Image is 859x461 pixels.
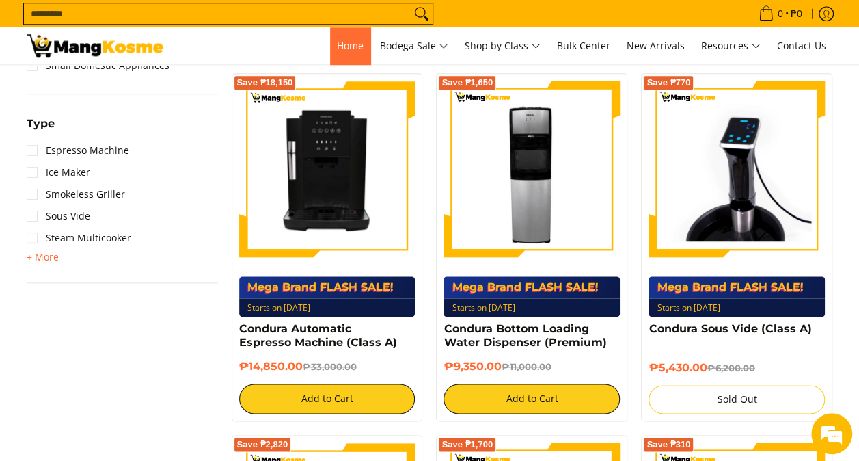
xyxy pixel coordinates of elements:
textarea: Type your message and hit 'Enter' [7,312,260,360]
a: Ice Maker [27,161,90,183]
h6: ₱5,430.00 [649,361,825,375]
a: Smokeless Griller [27,183,125,205]
span: Type [27,118,55,129]
span: Contact Us [777,39,826,52]
div: Chat with us now [71,77,230,94]
del: ₱6,200.00 [707,363,754,373]
span: Home [337,39,364,52]
span: + More [27,252,59,263]
span: Save ₱770 [646,79,690,87]
img: Condura Sous Vide (Class A) [649,81,825,257]
summary: Open [27,249,59,265]
button: Sold Out [649,385,825,414]
a: Shop by Class [458,27,547,64]
img: Condura Bottom Loading Water Dispenser (Premium) [444,81,620,257]
del: ₱11,000.00 [501,361,551,372]
span: Save ₱18,150 [237,79,293,87]
a: Condura Sous Vide (Class A) [649,322,811,335]
a: Steam Multicooker [27,227,131,249]
a: Condura Bottom Loading Water Dispenser (Premium) [444,322,606,349]
a: Condura Automatic Espresso Machine (Class A) [239,322,397,349]
del: ₱33,000.00 [303,361,357,372]
span: Save ₱310 [646,440,690,449]
button: Search [411,3,433,24]
span: We're online! [79,142,189,280]
h6: ₱9,350.00 [444,360,620,373]
a: Bodega Sale [373,27,455,64]
span: Shop by Class [465,38,541,55]
nav: Main Menu [177,27,833,64]
a: Sous Vide [27,205,90,227]
span: ₱0 [789,9,804,18]
a: Contact Us [770,27,833,64]
a: Bulk Center [550,27,617,64]
h6: ₱14,850.00 [239,360,415,373]
img: MANG KOSME MEGA BRAND FLASH SALE: September 12-15, 2025 l Mang Kosme [27,34,163,57]
span: Save ₱2,820 [237,440,288,449]
button: Add to Cart [444,384,620,414]
a: Espresso Machine [27,140,129,161]
button: Add to Cart [239,384,415,414]
span: Save ₱1,650 [441,79,493,87]
span: Bulk Center [557,39,610,52]
span: 0 [776,9,785,18]
span: Resources [701,38,761,55]
a: Resources [694,27,767,64]
span: • [754,6,806,21]
a: Home [330,27,370,64]
div: Minimize live chat window [224,7,257,40]
span: Save ₱1,700 [441,440,493,449]
a: Small Domestic Appliances [27,55,169,77]
span: Bodega Sale [380,38,448,55]
span: New Arrivals [627,39,685,52]
img: Condura Automatic Espresso Machine (Class A) [239,81,415,257]
summary: Open [27,118,55,140]
a: New Arrivals [620,27,692,64]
